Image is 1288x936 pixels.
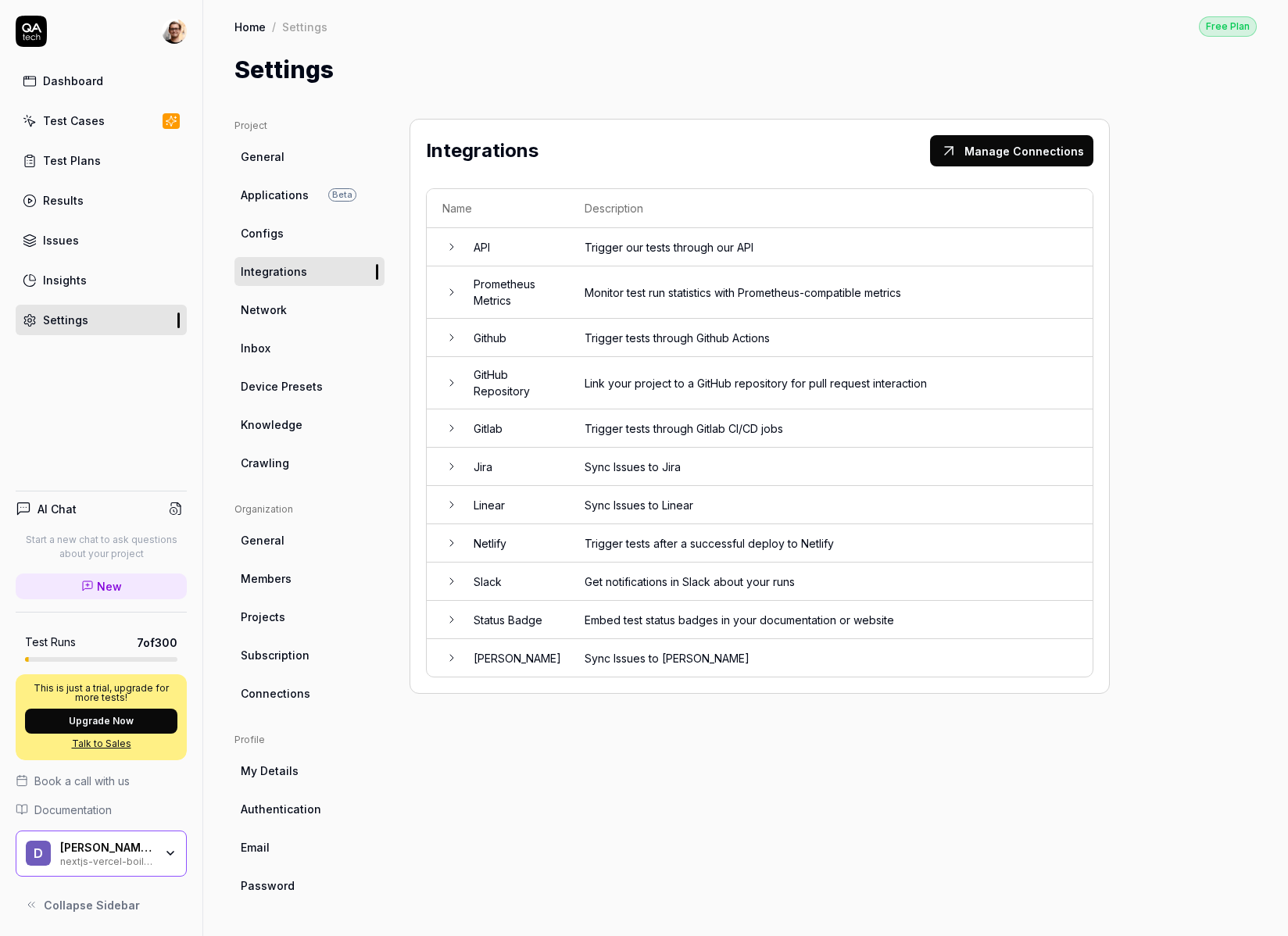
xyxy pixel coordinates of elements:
td: Slack [458,563,569,601]
td: Jira [458,448,569,486]
p: This is just a trial, upgrade for more tests! [25,684,177,702]
a: Network [234,295,385,324]
a: Book a call with us [16,773,187,789]
a: Subscription [234,641,385,670]
span: Beta [328,188,356,202]
a: Authentication [234,795,385,823]
td: Gitlab [458,409,569,448]
td: Sync Issues to Linear [569,486,1093,524]
td: API [458,228,569,266]
td: Monitor test run statistics with Prometheus-compatible metrics [569,266,1093,319]
button: Manage Connections [930,135,1093,166]
td: GitHub Repository [458,357,569,409]
div: / [272,19,276,34]
span: Book a call with us [34,773,130,789]
a: Test Cases [16,105,187,136]
div: Daniels Growth Tests [60,841,154,855]
span: D [26,841,51,866]
a: Settings [16,305,187,335]
a: Members [234,564,385,593]
a: General [234,526,385,555]
td: Sync Issues to [PERSON_NAME] [569,639,1093,677]
td: Prometheus Metrics [458,266,569,319]
span: Knowledge [241,416,302,433]
button: Free Plan [1199,16,1257,37]
td: Github [458,319,569,357]
a: General [234,142,385,171]
button: D[PERSON_NAME] Growth Testsnextjs-vercel-boilerplate [16,831,187,877]
div: Organization [234,502,385,516]
a: Dashboard [16,66,187,96]
th: Description [569,189,1093,228]
span: Authentication [241,801,321,817]
span: New [97,578,122,595]
span: Collapse Sidebar [44,897,140,913]
div: Settings [43,312,88,328]
a: Test Plans [16,145,187,176]
h2: Integrations [426,137,538,165]
h4: AI Chat [38,501,77,517]
h1: Settings [234,52,334,88]
div: Dashboard [43,73,103,89]
img: 704fe57e-bae9-4a0d-8bcb-c4203d9f0bb2.jpeg [162,19,187,44]
div: Issues [43,232,79,248]
span: Email [241,839,270,856]
span: My Details [241,763,299,779]
span: Crawling [241,455,289,471]
button: Upgrade Now [25,709,177,734]
div: Results [43,192,84,209]
div: Test Plans [43,152,101,169]
a: New [16,573,187,599]
a: Talk to Sales [25,737,177,751]
span: Applications [241,187,309,203]
td: Trigger tests after a successful deploy to Netlify [569,524,1093,563]
a: Email [234,833,385,862]
a: Issues [16,225,187,255]
a: Knowledge [234,410,385,439]
span: Members [241,570,292,587]
a: Connections [234,679,385,708]
a: ApplicationsBeta [234,180,385,209]
span: Connections [241,685,310,702]
div: Test Cases [43,113,105,129]
td: Status Badge [458,601,569,639]
a: Inbox [234,334,385,363]
a: Crawling [234,448,385,477]
span: Projects [241,609,285,625]
span: General [241,148,284,165]
td: Trigger our tests through our API [569,228,1093,266]
td: Sync Issues to Jira [569,448,1093,486]
a: Results [16,185,187,216]
td: Netlify [458,524,569,563]
span: Documentation [34,802,112,818]
td: [PERSON_NAME] [458,639,569,677]
td: Linear [458,486,569,524]
span: Network [241,302,287,318]
td: Embed test status badges in your documentation or website [569,601,1093,639]
button: Collapse Sidebar [16,889,187,920]
div: Free Plan [1199,16,1257,37]
a: Projects [234,602,385,631]
td: Trigger tests through Gitlab CI/CD jobs [569,409,1093,448]
div: nextjs-vercel-boilerplate [60,854,154,866]
span: Password [241,877,295,894]
div: Settings [282,19,327,34]
td: Get notifications in Slack about your runs [569,563,1093,601]
div: Insights [43,272,87,288]
a: Insights [16,265,187,295]
span: General [241,532,284,548]
span: 7 of 300 [137,634,177,651]
a: Integrations [234,257,385,286]
a: My Details [234,756,385,785]
th: Name [427,189,569,228]
span: Device Presets [241,378,323,395]
a: Password [234,871,385,900]
span: Inbox [241,340,270,356]
div: Profile [234,733,385,747]
a: Home [234,19,266,34]
p: Start a new chat to ask questions about your project [16,533,187,561]
td: Trigger tests through Github Actions [569,319,1093,357]
a: Configs [234,219,385,248]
